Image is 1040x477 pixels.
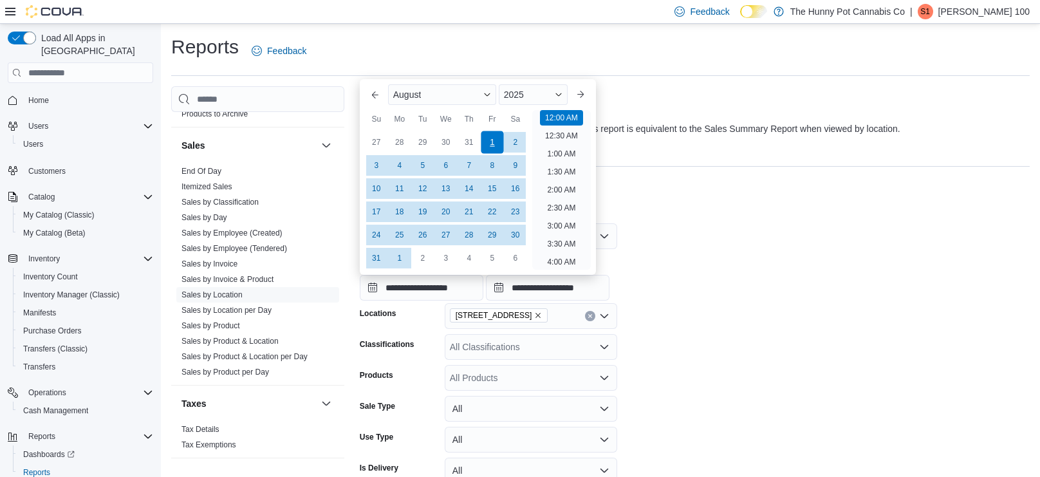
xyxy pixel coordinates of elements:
button: Open list of options [599,373,609,383]
a: Sales by Product [181,321,240,330]
button: Users [23,118,53,134]
div: day-14 [459,178,479,199]
a: Sales by Product per Day [181,368,269,377]
div: Tu [413,109,433,129]
div: day-28 [459,225,479,245]
span: S1 [920,4,930,19]
div: day-30 [436,132,456,153]
span: Sales by Location [181,290,243,300]
span: Operations [23,385,153,400]
span: Users [18,136,153,152]
a: Transfers (Classic) [18,341,93,357]
p: | [910,4,913,19]
a: Sales by Location per Day [181,306,272,315]
div: day-23 [505,201,526,222]
span: Load All Apps in [GEOGRAPHIC_DATA] [36,32,153,57]
div: day-29 [482,225,503,245]
a: Home [23,93,54,108]
div: day-20 [436,201,456,222]
div: day-6 [436,155,456,176]
div: day-22 [482,201,503,222]
span: Inventory Manager (Classic) [18,287,153,303]
button: My Catalog (Beta) [13,224,158,242]
button: Reports [23,429,60,444]
div: day-6 [505,248,526,268]
span: Sales by Product [181,321,240,331]
div: Button. Open the year selector. 2025 is currently selected. [499,84,568,105]
span: August [393,89,422,100]
li: 3:30 AM [542,236,580,252]
button: Inventory Count [13,268,158,286]
a: Inventory Manager (Classic) [18,287,125,303]
span: Dashboards [23,449,75,460]
h3: Sales [181,139,205,152]
span: Operations [28,388,66,398]
h1: Reports [171,34,239,60]
span: Catalog [28,192,55,202]
div: day-4 [459,248,479,268]
button: Operations [3,384,158,402]
a: Inventory Count [18,269,83,285]
div: Fr [482,109,503,129]
div: day-9 [505,155,526,176]
button: Next month [570,84,591,105]
div: day-10 [366,178,387,199]
img: Cova [26,5,84,18]
span: Sales by Invoice [181,259,237,269]
span: Transfers [23,362,55,372]
a: Purchase Orders [18,323,87,339]
div: day-15 [482,178,503,199]
span: Dashboards [18,447,153,462]
div: Button. Open the month selector. August is currently selected. [388,84,496,105]
div: day-27 [366,132,387,153]
span: My Catalog (Classic) [23,210,95,220]
label: Use Type [360,432,393,442]
div: day-17 [366,201,387,222]
div: Taxes [171,422,344,458]
span: Feedback [267,44,306,57]
span: Cash Management [23,406,88,416]
button: Home [3,91,158,109]
button: Clear input [585,311,595,321]
a: Sales by Product & Location [181,337,279,346]
div: day-1 [481,131,503,153]
button: Open list of options [599,342,609,352]
span: Cash Management [18,403,153,418]
button: All [445,396,617,422]
li: 2:30 AM [542,200,580,216]
span: Customers [23,162,153,178]
a: Transfers [18,359,60,375]
div: day-30 [505,225,526,245]
label: Classifications [360,339,414,350]
button: Taxes [181,397,316,410]
a: Users [18,136,48,152]
a: Sales by Employee (Created) [181,229,283,238]
h3: Taxes [181,397,207,410]
div: Sarah 100 [918,4,933,19]
label: Sale Type [360,401,395,411]
a: Customers [23,164,71,179]
div: day-8 [482,155,503,176]
div: day-28 [389,132,410,153]
span: Tax Details [181,424,219,435]
label: Products [360,370,393,380]
button: Sales [181,139,316,152]
div: day-13 [436,178,456,199]
span: Transfers (Classic) [23,344,88,354]
a: Sales by Product & Location per Day [181,352,308,361]
button: Users [3,117,158,135]
span: Inventory Manager (Classic) [23,290,120,300]
span: Purchase Orders [23,326,82,336]
span: Sales by Invoice & Product [181,274,274,285]
li: 12:30 AM [540,128,583,144]
div: day-5 [482,248,503,268]
div: We [436,109,456,129]
div: day-19 [413,201,433,222]
input: Press the down key to enter a popover containing a calendar. Press the escape key to close the po... [360,275,483,301]
a: Dashboards [18,447,80,462]
div: Sa [505,109,526,129]
div: day-31 [366,248,387,268]
button: Sales [319,138,334,153]
span: Reports [28,431,55,442]
span: My Catalog (Classic) [18,207,153,223]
